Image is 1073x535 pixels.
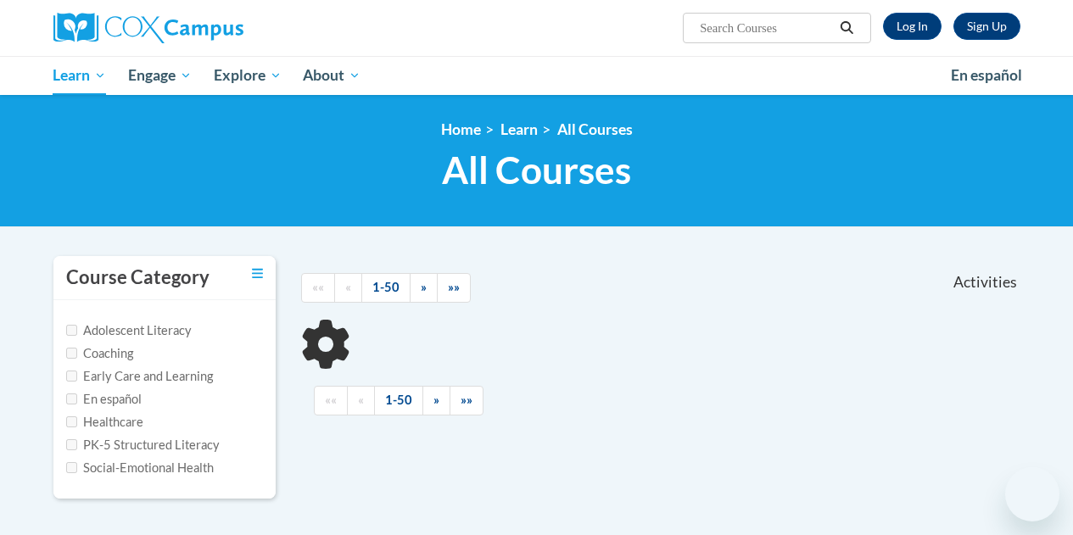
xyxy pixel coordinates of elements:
span: « [345,280,351,294]
input: Checkbox for Options [66,462,77,473]
span: Activities [953,273,1017,292]
a: Learn [500,120,538,138]
label: Early Care and Learning [66,367,213,386]
a: All Courses [557,120,633,138]
label: Coaching [66,344,133,363]
iframe: Button to launch messaging window [1005,467,1059,521]
button: Search [834,18,859,38]
div: Main menu [41,56,1033,95]
a: 1-50 [361,273,411,303]
input: Checkbox for Options [66,416,77,427]
span: Learn [53,65,106,86]
span: All Courses [442,148,631,192]
span: Engage [128,65,192,86]
a: Begining [301,273,335,303]
span: » [421,280,427,294]
a: About [292,56,372,95]
a: Toggle collapse [252,265,263,283]
a: Explore [203,56,293,95]
a: Log In [883,13,942,40]
a: End [450,386,483,415]
a: Learn [42,56,118,95]
input: Checkbox for Options [66,439,77,450]
a: Home [441,120,481,138]
span: «« [325,393,337,407]
span: Explore [214,65,282,86]
span: « [358,393,364,407]
a: Register [953,13,1020,40]
span: En español [951,66,1022,84]
a: 1-50 [374,386,423,415]
input: Checkbox for Options [66,325,77,336]
input: Search Courses [698,18,834,38]
label: Adolescent Literacy [66,321,192,340]
label: PK-5 Structured Literacy [66,436,220,454]
img: Cox Campus [53,13,243,43]
a: Begining [314,386,348,415]
span: «« [312,280,324,294]
label: Healthcare [66,413,143,432]
span: »» [448,280,460,294]
input: Checkbox for Options [66,348,77,359]
span: » [433,393,439,407]
label: En español [66,390,142,409]
span: »» [461,393,472,407]
input: Checkbox for Options [66,371,77,382]
a: En español [940,58,1033,93]
a: Engage [117,56,203,95]
a: End [437,273,471,303]
h3: Course Category [66,265,210,291]
span: About [303,65,360,86]
a: Next [422,386,450,415]
a: Previous [334,273,362,303]
a: Next [410,273,438,303]
label: Social-Emotional Health [66,459,214,477]
a: Cox Campus [53,13,359,43]
input: Checkbox for Options [66,393,77,404]
a: Previous [347,386,375,415]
